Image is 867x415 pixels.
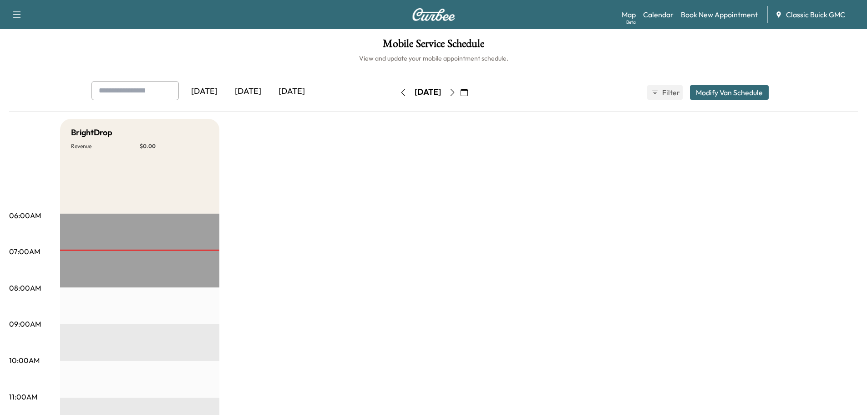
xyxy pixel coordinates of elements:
a: Book New Appointment [681,9,758,20]
h6: View and update your mobile appointment schedule. [9,54,858,63]
a: Calendar [643,9,674,20]
h1: Mobile Service Schedule [9,38,858,54]
div: [DATE] [226,81,270,102]
p: 09:00AM [9,318,41,329]
img: Curbee Logo [412,8,456,21]
h5: BrightDrop [71,126,112,139]
p: $ 0.00 [140,143,208,150]
p: 10:00AM [9,355,40,366]
span: Filter [662,87,679,98]
a: MapBeta [622,9,636,20]
button: Filter [647,85,683,100]
p: 07:00AM [9,246,40,257]
div: Beta [626,19,636,26]
div: [DATE] [415,87,441,98]
p: 08:00AM [9,282,41,293]
span: Classic Buick GMC [786,9,845,20]
p: 06:00AM [9,210,41,221]
div: [DATE] [183,81,226,102]
div: [DATE] [270,81,314,102]
button: Modify Van Schedule [690,85,769,100]
p: 11:00AM [9,391,37,402]
p: Revenue [71,143,140,150]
